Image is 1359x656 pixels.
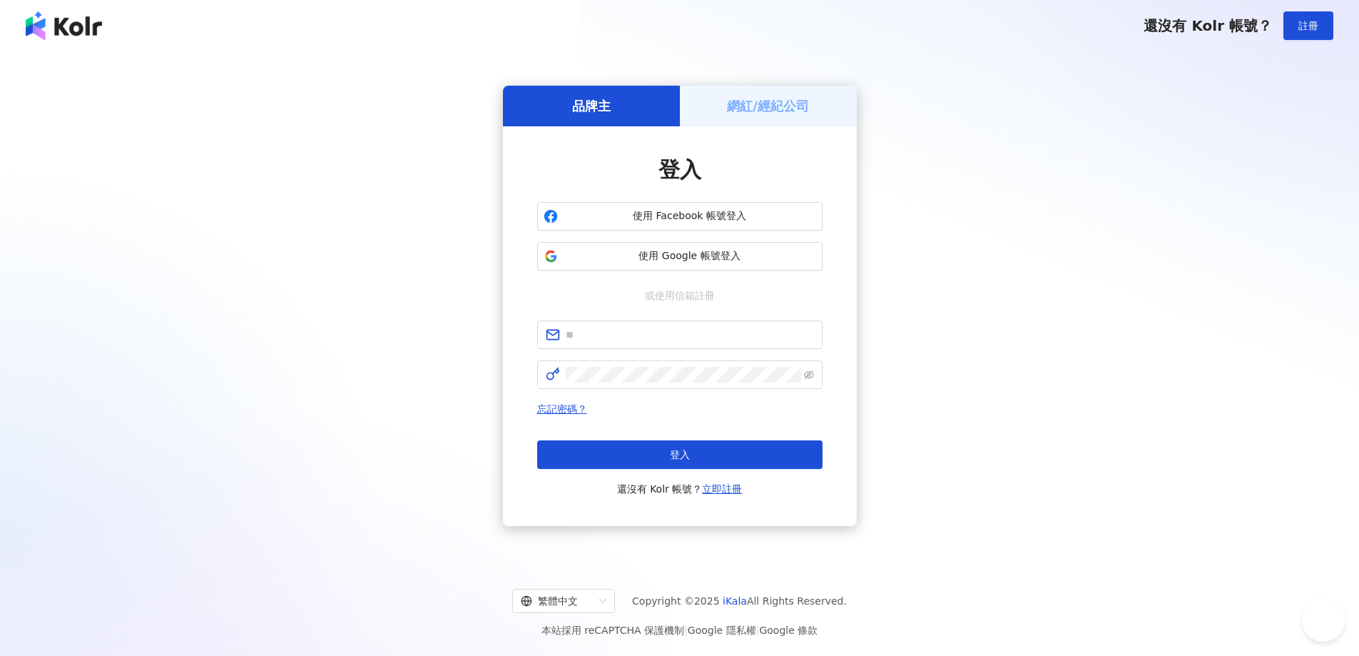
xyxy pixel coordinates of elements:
[684,625,688,636] span: |
[756,625,760,636] span: |
[670,449,690,460] span: 登入
[658,157,701,182] span: 登入
[537,440,823,469] button: 登入
[564,249,816,263] span: 使用 Google 帳號登入
[537,202,823,231] button: 使用 Facebook 帳號登入
[521,590,594,612] div: 繁體中文
[572,97,611,115] h5: 品牌主
[537,242,823,271] button: 使用 Google 帳號登入
[632,592,847,610] span: Copyright © 2025 All Rights Reserved.
[723,595,747,607] a: iKala
[1302,599,1345,642] iframe: Help Scout Beacon - Open
[727,97,809,115] h5: 網紅/經紀公司
[702,483,742,495] a: 立即註冊
[564,209,816,223] span: 使用 Facebook 帳號登入
[26,11,102,40] img: logo
[804,370,814,380] span: eye-invisible
[537,403,587,415] a: 忘記密碼？
[688,625,756,636] a: Google 隱私權
[617,480,743,498] span: 還沒有 Kolr 帳號？
[635,288,725,303] span: 或使用信箱註冊
[1283,11,1333,40] button: 註冊
[759,625,818,636] a: Google 條款
[541,622,818,639] span: 本站採用 reCAPTCHA 保護機制
[1144,17,1272,34] span: 還沒有 Kolr 帳號？
[1298,20,1318,31] span: 註冊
